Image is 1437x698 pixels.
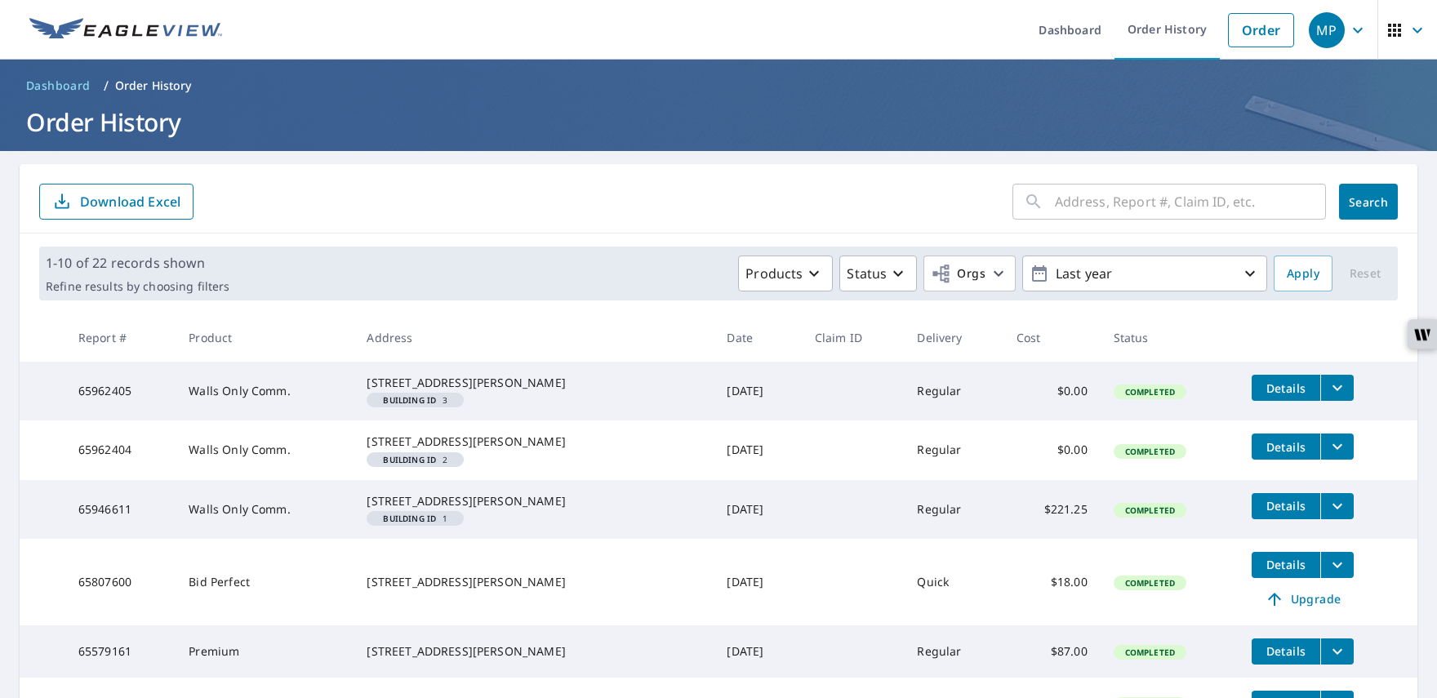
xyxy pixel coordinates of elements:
[931,264,985,284] span: Orgs
[373,456,457,464] span: 2
[1274,256,1332,291] button: Apply
[847,264,887,283] p: Status
[1320,638,1354,665] button: filesDropdownBtn-65579161
[367,643,701,660] div: [STREET_ADDRESS][PERSON_NAME]
[367,574,701,590] div: [STREET_ADDRESS][PERSON_NAME]
[367,433,701,450] div: [STREET_ADDRESS][PERSON_NAME]
[1055,179,1326,225] input: Address, Report #, Claim ID, etc.
[839,256,917,291] button: Status
[65,539,176,625] td: 65807600
[20,73,97,99] a: Dashboard
[46,279,229,294] p: Refine results by choosing filters
[714,313,801,362] th: Date
[1003,362,1101,420] td: $0.00
[29,18,222,42] img: EV Logo
[80,193,180,211] p: Download Excel
[65,362,176,420] td: 65962405
[115,78,192,94] p: Order History
[176,420,354,479] td: Walls Only Comm.
[176,313,354,362] th: Product
[39,184,194,220] button: Download Excel
[65,313,176,362] th: Report #
[65,420,176,479] td: 65962404
[367,375,701,391] div: [STREET_ADDRESS][PERSON_NAME]
[1003,625,1101,678] td: $87.00
[1101,313,1239,362] th: Status
[373,396,457,404] span: 3
[923,256,1016,291] button: Orgs
[367,493,701,509] div: [STREET_ADDRESS][PERSON_NAME]
[176,480,354,539] td: Walls Only Comm.
[1115,446,1185,457] span: Completed
[738,256,833,291] button: Products
[383,514,436,522] em: Building ID
[1003,420,1101,479] td: $0.00
[176,539,354,625] td: Bid Perfect
[46,253,229,273] p: 1-10 of 22 records shown
[1309,12,1345,48] div: MP
[20,73,1417,99] nav: breadcrumb
[714,480,801,539] td: [DATE]
[1003,539,1101,625] td: $18.00
[20,105,1417,139] h1: Order History
[1261,643,1310,659] span: Details
[1049,260,1240,288] p: Last year
[1228,13,1294,47] a: Order
[1261,498,1310,513] span: Details
[1261,557,1310,572] span: Details
[904,420,1003,479] td: Regular
[176,625,354,678] td: Premium
[1339,184,1398,220] button: Search
[904,625,1003,678] td: Regular
[904,539,1003,625] td: Quick
[383,396,436,404] em: Building ID
[802,313,905,362] th: Claim ID
[1003,313,1101,362] th: Cost
[1115,647,1185,658] span: Completed
[1287,264,1319,284] span: Apply
[354,313,714,362] th: Address
[714,625,801,678] td: [DATE]
[1320,375,1354,401] button: filesDropdownBtn-65962405
[104,76,109,96] li: /
[1003,480,1101,539] td: $221.25
[904,362,1003,420] td: Regular
[1261,589,1344,609] span: Upgrade
[1252,638,1320,665] button: detailsBtn-65579161
[1115,577,1185,589] span: Completed
[1252,375,1320,401] button: detailsBtn-65962405
[1115,505,1185,516] span: Completed
[1261,380,1310,396] span: Details
[1320,433,1354,460] button: filesDropdownBtn-65962404
[1252,493,1320,519] button: detailsBtn-65946611
[373,514,457,522] span: 1
[714,539,801,625] td: [DATE]
[1252,586,1354,612] a: Upgrade
[904,313,1003,362] th: Delivery
[65,480,176,539] td: 65946611
[1320,552,1354,578] button: filesDropdownBtn-65807600
[176,362,354,420] td: Walls Only Comm.
[26,78,91,94] span: Dashboard
[1115,386,1185,398] span: Completed
[1252,433,1320,460] button: detailsBtn-65962404
[1261,439,1310,455] span: Details
[1022,256,1267,291] button: Last year
[1252,552,1320,578] button: detailsBtn-65807600
[745,264,803,283] p: Products
[65,625,176,678] td: 65579161
[383,456,436,464] em: Building ID
[714,420,801,479] td: [DATE]
[1320,493,1354,519] button: filesDropdownBtn-65946611
[714,362,801,420] td: [DATE]
[1352,194,1385,210] span: Search
[904,480,1003,539] td: Regular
